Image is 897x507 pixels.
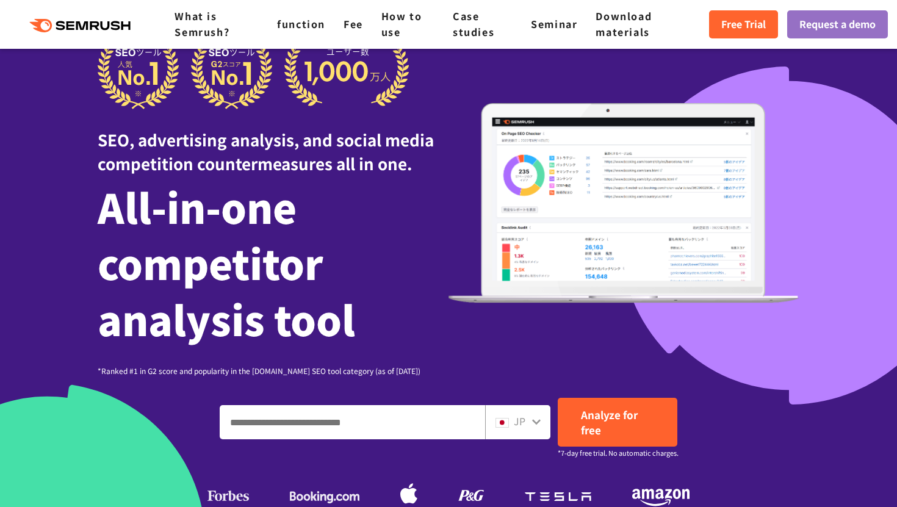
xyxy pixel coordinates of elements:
[581,407,638,437] font: Analyze for free
[98,128,434,174] font: SEO, advertising analysis, and social media competition countermeasures all in one.
[344,16,363,31] a: Fee
[514,414,525,428] font: JP
[220,406,485,439] input: Enter a domain, keyword or URL
[98,177,297,236] font: All-in-one
[453,9,494,39] a: Case studies
[277,16,325,31] a: function
[799,16,876,31] font: Request a demo
[98,233,355,348] font: competitor analysis tool
[98,365,420,376] font: *Ranked #1 in G2 score and popularity in the [DOMAIN_NAME] SEO tool category (as of [DATE])
[787,10,888,38] a: Request a demo
[531,16,577,31] a: Seminar
[175,9,229,39] a: What is Semrush?
[558,448,679,458] font: *7-day free trial. No automatic charges.
[721,16,766,31] font: Free Trial
[596,9,652,39] a: Download materials
[381,9,422,39] a: How to use
[558,398,677,447] a: Analyze for free
[709,10,778,38] a: Free Trial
